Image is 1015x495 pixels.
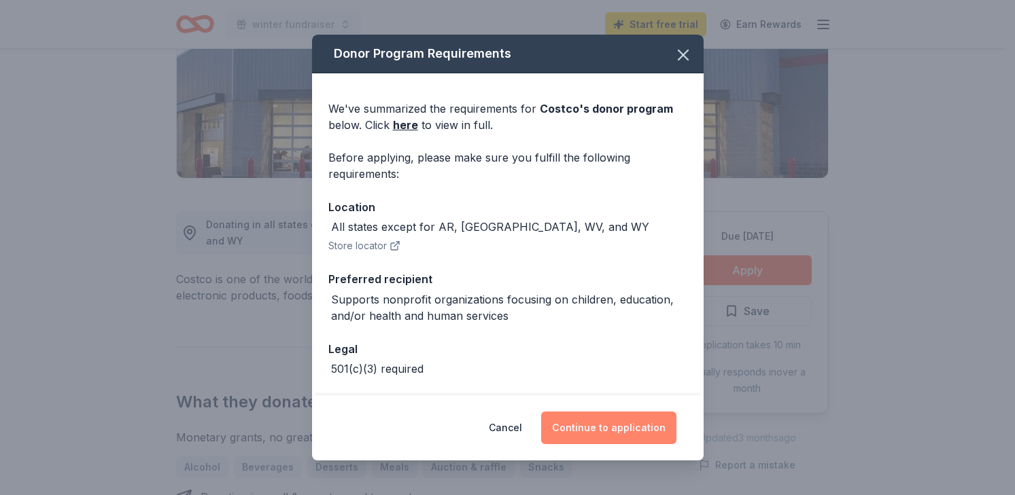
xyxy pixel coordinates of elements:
div: All states except for AR, [GEOGRAPHIC_DATA], WV, and WY [331,219,649,235]
div: Deadline [328,393,687,411]
span: Costco 's donor program [540,102,673,115]
div: We've summarized the requirements for below. Click to view in full. [328,100,687,133]
a: here [393,117,418,133]
div: Legal [328,340,687,358]
div: Location [328,198,687,216]
div: Preferred recipient [328,270,687,288]
div: Supports nonprofit organizations focusing on children, education, and/or health and human services [331,291,687,324]
div: Donor Program Requirements [312,35,704,73]
button: Cancel [489,411,522,444]
button: Store locator [328,238,400,254]
div: Before applying, please make sure you fulfill the following requirements: [328,149,687,182]
button: Continue to application [541,411,676,444]
div: 501(c)(3) required [331,361,424,377]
